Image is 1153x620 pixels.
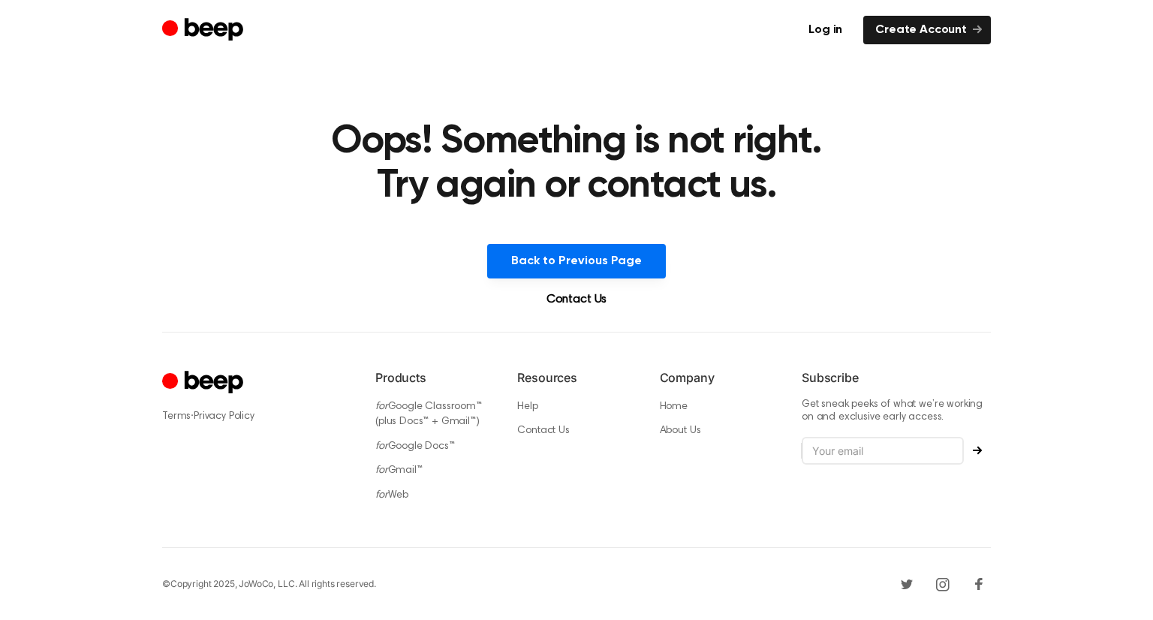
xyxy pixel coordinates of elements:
div: © Copyright 2025, JoWoCo, LLC. All rights reserved. [162,577,376,591]
a: forGoogle Classroom™ (plus Docs™ + Gmail™) [375,402,482,428]
h6: Products [375,369,493,387]
a: Create Account [863,16,991,44]
a: Instagram [931,572,955,596]
a: Contact Us [517,426,569,436]
a: Facebook [967,572,991,596]
input: Your email [802,437,964,465]
a: Log in [796,16,854,44]
i: for [375,465,388,476]
a: Home [660,402,688,412]
p: Get sneak peeks of what we’re working on and exclusive early access. [802,399,991,425]
a: Contact Us [528,290,625,308]
h6: Resources [517,369,635,387]
a: Terms [162,411,191,422]
i: for [375,490,388,501]
h6: Company [660,369,778,387]
a: Twitter [895,572,919,596]
i: for [375,402,388,412]
button: Back to Previous Page [487,244,666,278]
h6: Subscribe [802,369,991,387]
div: · [162,408,351,424]
a: About Us [660,426,701,436]
a: forGoogle Docs™ [375,441,455,452]
h1: Oops! Something is not right. Try again or contact us. [324,120,829,208]
a: forWeb [375,490,408,501]
a: forGmail™ [375,465,423,476]
button: Subscribe [964,446,991,455]
a: Privacy Policy [194,411,254,422]
a: Beep [162,16,247,45]
i: for [375,441,388,452]
a: Help [517,402,537,412]
a: Cruip [162,369,247,398]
